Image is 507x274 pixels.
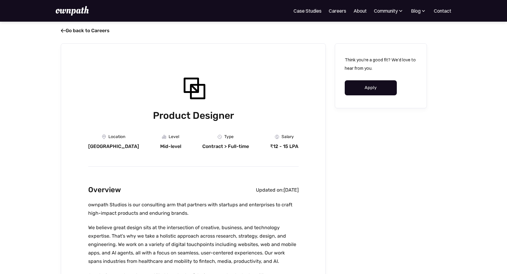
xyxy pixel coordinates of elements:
a: Contact [434,7,451,14]
div: Level [169,134,179,139]
a: Case Studies [294,7,322,14]
div: [GEOGRAPHIC_DATA] [88,143,139,149]
h2: Overview [88,184,121,196]
div: Updated on: [256,187,284,193]
div: Contract > Full-time [202,143,249,149]
a: About [353,7,367,14]
a: Apply [345,80,397,95]
div: Community [374,7,398,14]
div: Type [224,134,234,139]
div: Salary [281,134,294,139]
div: Blog [411,7,427,14]
img: Location Icon - Job Board X Webflow Template [102,134,106,139]
a: Careers [329,7,346,14]
div: Location [108,134,125,139]
div: ₹12 - 15 LPA [270,143,298,149]
div: Mid-level [160,143,181,149]
div: [DATE] [284,187,299,193]
img: Clock Icon - Job Board X Webflow Template [218,135,222,139]
img: Money Icon - Job Board X Webflow Template [275,135,279,139]
div: Blog [411,7,421,14]
h1: Product Designer [88,109,299,122]
p: Think you're a good fit? We'd love to hear from you. [345,56,417,72]
p: ownpath Studios is our consulting arm that partners with startups and enterprises to craft high-i... [88,201,299,217]
a: Go back to Careers [61,28,110,33]
span:  [61,28,66,34]
div: Community [374,7,404,14]
img: Graph Icon - Job Board X Webflow Template [162,135,166,139]
p: We believe great design sits at the intersection of creative, business, and technology expertise.... [88,223,299,266]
